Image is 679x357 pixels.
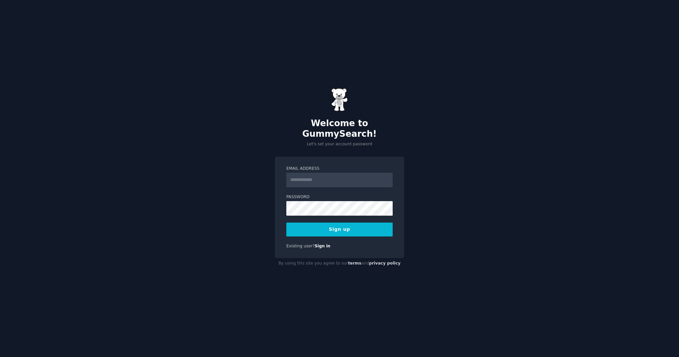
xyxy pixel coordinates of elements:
img: Gummy Bear [331,88,348,111]
a: Sign in [315,244,331,248]
label: Email Address [286,166,393,172]
a: privacy policy [369,261,401,266]
h2: Welcome to GummySearch! [275,118,404,139]
p: Let's set your account password [275,141,404,147]
label: Password [286,194,393,200]
a: terms [348,261,361,266]
button: Sign up [286,223,393,236]
span: Existing user? [286,244,315,248]
div: By using this site you agree to our and [275,258,404,269]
